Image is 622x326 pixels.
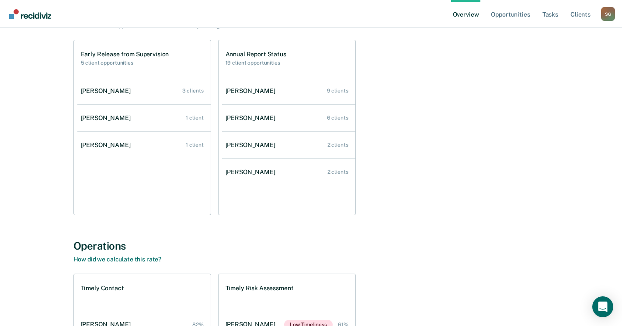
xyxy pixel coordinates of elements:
h1: Timely Contact [81,285,124,292]
div: [PERSON_NAME] [81,141,134,149]
div: 3 clients [182,88,204,94]
a: [PERSON_NAME] 2 clients [222,133,355,158]
div: 2 clients [327,142,348,148]
h2: 19 client opportunities [226,60,286,66]
div: [PERSON_NAME] [81,114,134,122]
div: [PERSON_NAME] [81,87,134,95]
a: How did we calculate this rate? [73,256,162,263]
a: [PERSON_NAME] 9 clients [222,79,355,103]
h1: Timely Risk Assessment [226,285,294,292]
div: Operations [73,240,549,252]
h1: Early Release from Supervision [81,51,169,58]
h2: 5 client opportunities [81,60,169,66]
div: [PERSON_NAME] [226,168,279,176]
a: [PERSON_NAME] 3 clients [77,79,211,103]
div: 1 client [186,115,203,121]
button: Profile dropdown button [601,7,615,21]
div: [PERSON_NAME] [226,87,279,95]
h1: Annual Report Status [226,51,286,58]
a: [PERSON_NAME] 6 clients [222,106,355,130]
div: S G [601,7,615,21]
div: 2 clients [327,169,348,175]
a: [PERSON_NAME] 2 clients [222,160,355,185]
div: Open Intercom Messenger [592,296,613,317]
div: 6 clients [327,115,348,121]
img: Recidiviz [9,9,51,19]
div: [PERSON_NAME] [226,114,279,122]
div: 9 clients [327,88,348,94]
a: [PERSON_NAME] 1 client [77,133,211,158]
a: [PERSON_NAME] 1 client [77,106,211,130]
div: [PERSON_NAME] [226,141,279,149]
div: 1 client [186,142,203,148]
